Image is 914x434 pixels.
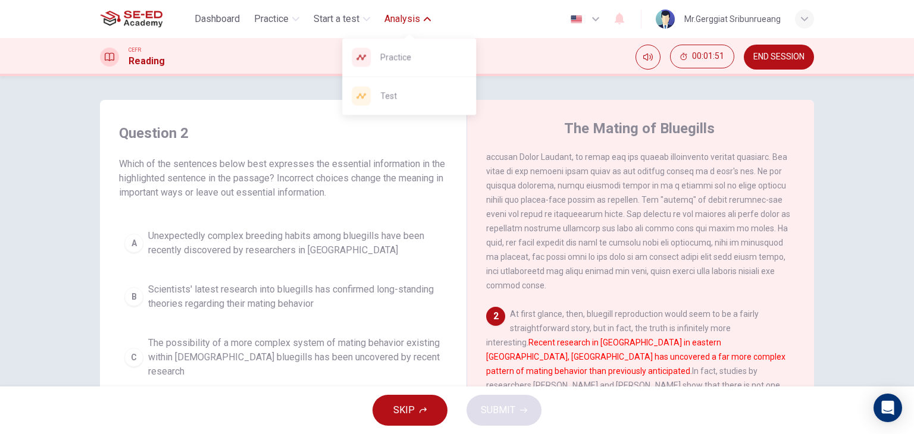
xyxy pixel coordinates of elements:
[393,402,415,419] span: SKIP
[119,224,447,263] button: AUnexpectedly complex breeding habits among bluegills have been recently discovered by researcher...
[309,8,375,30] button: Start a test
[119,157,447,200] span: Which of the sentences below best expresses the essential information in the highlighted sentence...
[100,7,162,31] img: SE-ED Academy logo
[636,45,661,70] div: Mute
[119,277,447,316] button: BScientists' latest research into bluegills has confirmed long-standing theories regarding their ...
[874,394,902,422] div: Open Intercom Messenger
[148,336,442,379] span: The possibility of a more complex system of mating behavior existing within [DEMOGRAPHIC_DATA] bl...
[342,77,476,115] a: Test
[486,338,785,376] font: Recent research in [GEOGRAPHIC_DATA] in eastern [GEOGRAPHIC_DATA], [GEOGRAPHIC_DATA] has uncovere...
[684,12,781,26] div: Mr.Gerggiat Sribunrueang
[380,8,436,30] button: Analysis
[195,12,240,26] span: Dashboard
[670,45,734,68] button: 00:01:51
[373,395,447,426] button: SKIP
[129,54,165,68] h1: Reading
[670,45,734,70] div: Hide
[100,7,190,31] a: SE-ED Academy logo
[124,348,143,367] div: C
[384,12,420,26] span: Analysis
[753,52,805,62] span: END SESSION
[656,10,675,29] img: Profile picture
[564,119,715,138] h4: The Mating of Bluegills
[380,89,467,103] span: Test
[124,234,143,253] div: A
[124,287,143,306] div: B
[314,12,359,26] span: Start a test
[744,45,814,70] button: END SESSION
[342,38,476,76] a: Practice
[119,331,447,384] button: CThe possibility of a more complex system of mating behavior existing within [DEMOGRAPHIC_DATA] b...
[148,229,442,257] span: Unexpectedly complex breeding habits among bluegills have been recently discovered by researchers...
[148,282,442,311] span: Scientists' latest research into bluegills has confirmed long-standing theories regarding their m...
[692,52,724,61] span: 00:01:51
[119,124,447,143] h4: Question 2
[129,46,141,54] span: CEFR
[486,307,505,326] div: 2
[569,15,584,24] img: en
[254,12,289,26] span: Practice
[249,8,304,30] button: Practice
[380,50,467,64] span: Practice
[190,8,245,30] button: Dashboard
